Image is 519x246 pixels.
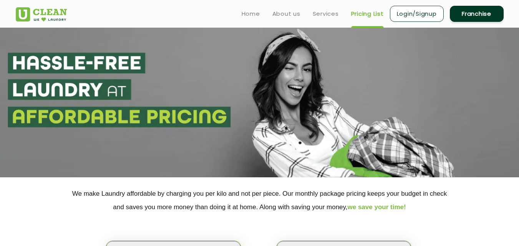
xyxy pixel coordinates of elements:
a: About us [272,9,300,18]
a: Home [242,9,260,18]
span: we save your time! [348,203,406,211]
a: Pricing List [351,9,384,18]
p: We make Laundry affordable by charging you per kilo and not per piece. Our monthly package pricin... [16,187,504,214]
a: Services [313,9,339,18]
img: UClean Laundry and Dry Cleaning [16,7,67,21]
a: Login/Signup [390,6,444,22]
a: Franchise [450,6,504,22]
